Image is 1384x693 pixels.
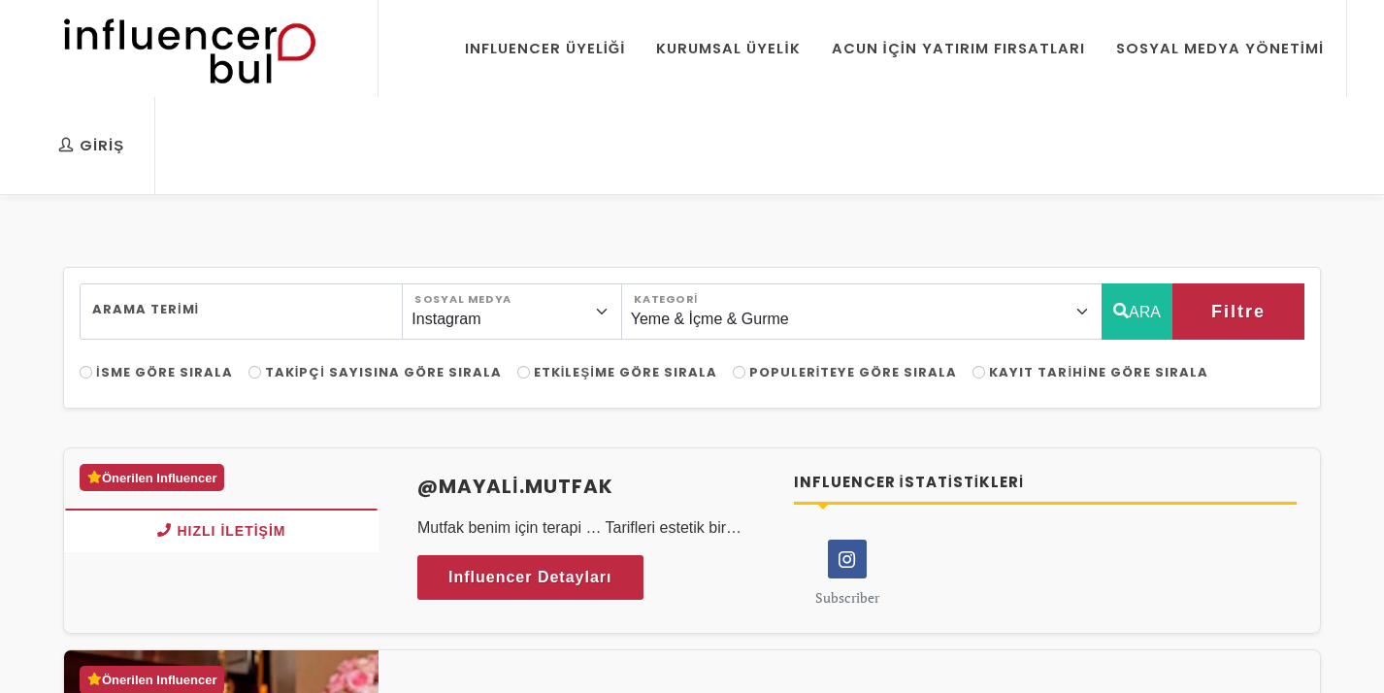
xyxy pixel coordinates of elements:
[417,472,771,501] a: @mayali.mutfak
[265,363,502,381] span: Takipçi Sayısına Göre Sırala
[96,363,233,381] span: İsme Göre Sırala
[1102,283,1172,340] button: ARA
[656,38,800,59] div: Kurumsal Üyelik
[989,363,1207,381] span: Kayıt Tarihine Göre Sırala
[80,464,224,492] div: Önerilen Influencer
[1172,283,1304,340] button: Filtre
[1116,38,1324,59] div: Sosyal Medya Yönetimi
[80,366,92,379] input: İsme Göre Sırala
[794,472,1298,494] h4: Influencer İstatistikleri
[64,509,379,552] button: Hızlı İletişim
[1211,295,1266,328] span: Filtre
[972,366,985,379] input: Kayıt Tarihine Göre Sırala
[832,38,1085,59] div: Acun İçin Yatırım Fırsatları
[248,366,261,379] input: Takipçi Sayısına Göre Sırala
[733,366,745,379] input: Populeriteye Göre Sırala
[749,363,958,381] span: Populeriteye Göre Sırala
[517,366,530,379] input: Etkileşime Göre Sırala
[417,516,771,540] p: Mutfak benim için terapi … Tarifleri estetik bir şekilde videoluyorum.
[417,555,643,600] a: Influencer Detayları
[465,38,626,59] div: Influencer Üyeliği
[534,363,717,381] span: Etkileşime Göre Sırala
[58,135,124,156] div: Giriş
[44,97,139,194] a: Giriş
[815,588,879,607] small: Subscriber
[80,283,403,340] input: Search..
[448,563,612,592] span: Influencer Detayları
